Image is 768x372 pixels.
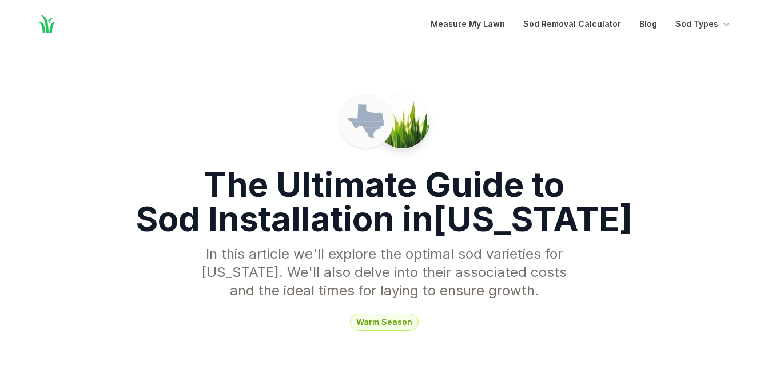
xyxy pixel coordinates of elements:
[376,94,429,148] img: Picture of a patch of sod in Texas
[192,245,576,300] p: In this article we'll explore the optimal sod varieties for [US_STATE] . We'll also delve into th...
[348,103,384,140] img: Texas state outline
[639,17,657,31] a: Blog
[431,17,505,31] a: Measure My Lawn
[523,17,621,31] a: Sod Removal Calculator
[350,314,419,331] span: warm season
[675,17,732,31] button: Sod Types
